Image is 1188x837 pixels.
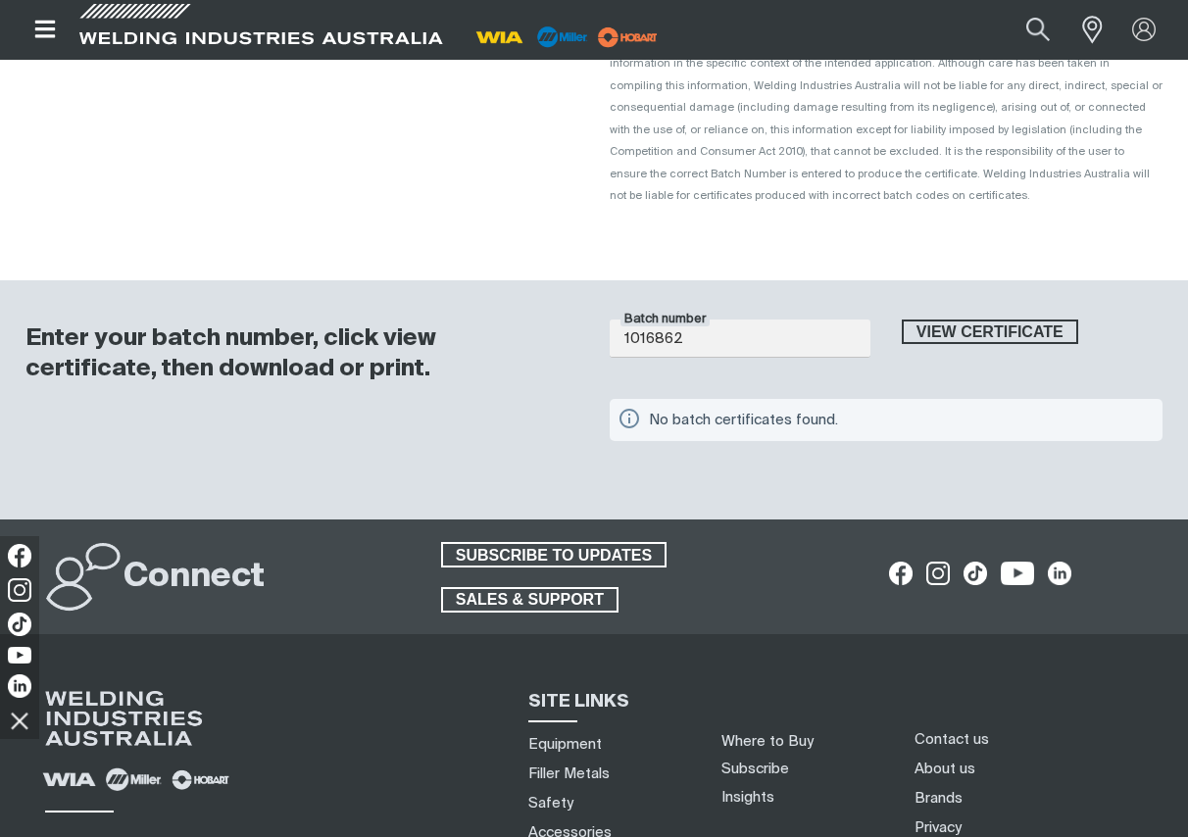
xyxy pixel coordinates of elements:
img: Facebook [8,544,31,567]
input: Product name or item number... [980,8,1071,52]
a: Filler Metals [528,763,610,784]
img: YouTube [8,647,31,664]
h2: Connect [124,556,265,599]
a: Equipment [528,734,602,755]
img: TikTok [8,613,31,636]
a: Subscribe [721,762,789,776]
a: SALES & SUPPORT [441,587,619,613]
span: SALES & SUPPORT [443,587,617,613]
a: Brands [915,788,963,809]
img: LinkedIn [8,674,31,698]
a: About us [915,759,975,779]
img: Instagram [8,578,31,602]
span: The information in these Certificates has been prepared as a reference only for use exclusively w... [610,14,1163,201]
span: SUBSCRIBE TO UPDATES [443,542,665,567]
a: SUBSCRIBE TO UPDATES [441,542,667,567]
a: miller [592,29,664,44]
span: View certificate [904,320,1076,345]
span: SITE LINKS [528,693,629,711]
a: Safety [528,793,573,813]
button: View certificate [902,320,1078,345]
a: Insights [721,790,774,805]
a: Contact us [915,729,989,750]
div: No batch certificates found. [649,407,1139,433]
button: Search products [1005,8,1071,52]
img: hide socials [3,704,36,737]
a: Where to Buy [721,734,814,749]
h3: Enter your batch number, click view certificate, then download or print. [25,323,559,384]
img: miller [592,23,664,52]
